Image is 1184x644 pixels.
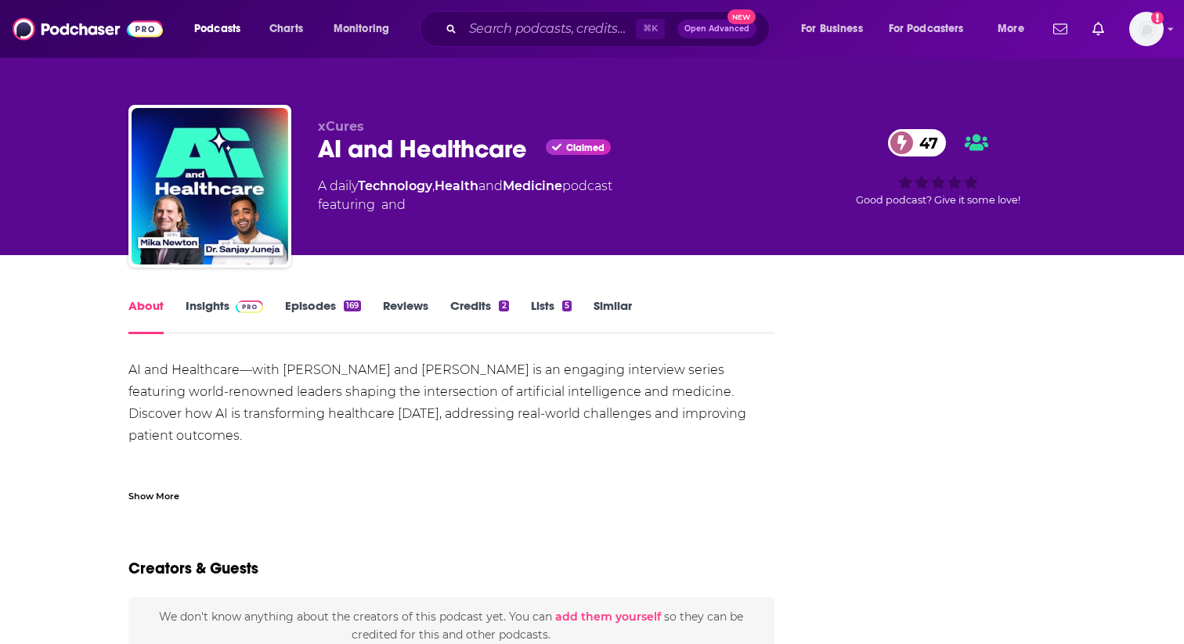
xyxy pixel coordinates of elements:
[383,298,428,334] a: Reviews
[636,19,665,39] span: ⌘ K
[478,178,503,193] span: and
[727,9,756,24] span: New
[1047,16,1074,42] a: Show notifications dropdown
[432,178,435,193] span: ,
[684,25,749,33] span: Open Advanced
[318,177,612,214] div: A daily podcast
[450,298,508,334] a: Credits2
[562,300,572,311] div: 5
[1151,12,1164,24] svg: Add a profile image
[236,300,263,313] img: Podchaser Pro
[159,610,743,641] span: We don't know anything about the creators of this podcast yet . You can so they can be credited f...
[879,16,987,41] button: open menu
[183,16,261,41] button: open menu
[381,196,406,214] span: and
[323,16,410,41] button: open menu
[128,559,258,578] h2: Creators & Guests
[358,178,432,193] a: Technology
[435,178,478,193] a: Health
[856,194,1020,206] span: Good podcast? Give it some love!
[566,144,605,152] span: Claimed
[888,129,946,157] a: 47
[801,18,863,40] span: For Business
[499,300,508,311] div: 2
[1129,12,1164,46] img: User Profile
[904,129,946,157] span: 47
[987,16,1044,41] button: open menu
[821,119,1056,216] div: 47Good podcast? Give it some love!
[463,16,636,41] input: Search podcasts, credits, & more...
[128,298,164,334] a: About
[132,108,288,264] img: AI and Healthcare
[194,18,240,40] span: Podcasts
[285,298,361,334] a: Episodes169
[677,20,756,38] button: Open AdvancedNew
[1129,12,1164,46] span: Logged in as mcorcoran
[998,18,1024,40] span: More
[344,300,361,311] div: 169
[1086,16,1110,42] a: Show notifications dropdown
[594,298,632,334] a: Similar
[555,610,661,623] button: add them yourself
[128,359,774,622] div: AI and Healthcare—with [PERSON_NAME] and [PERSON_NAME] is an engaging interview series featuring ...
[13,14,163,44] img: Podchaser - Follow, Share and Rate Podcasts
[889,18,964,40] span: For Podcasters
[503,178,562,193] a: Medicine
[435,11,785,47] div: Search podcasts, credits, & more...
[318,196,612,214] span: featuring
[790,16,883,41] button: open menu
[531,298,572,334] a: Lists5
[334,18,389,40] span: Monitoring
[186,298,263,334] a: InsightsPodchaser Pro
[259,16,312,41] a: Charts
[1129,12,1164,46] button: Show profile menu
[269,18,303,40] span: Charts
[318,119,364,134] span: xCures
